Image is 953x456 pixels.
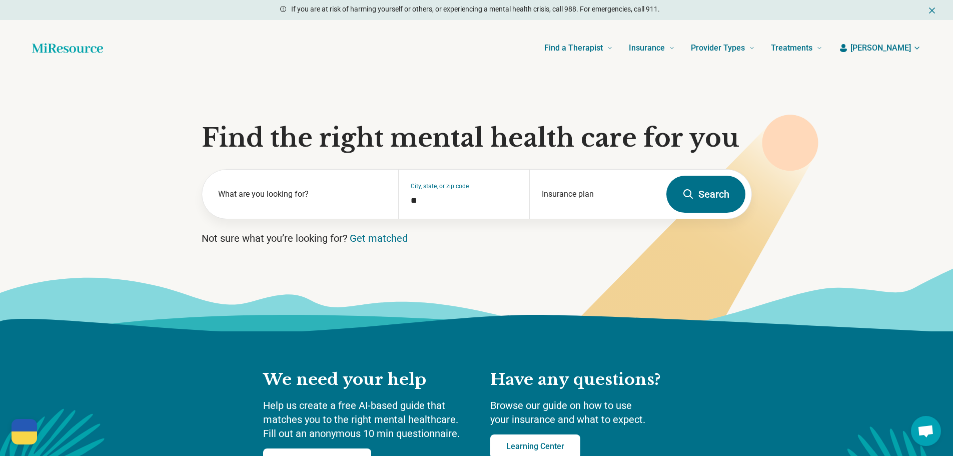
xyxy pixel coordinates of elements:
[629,41,665,55] span: Insurance
[544,41,603,55] span: Find a Therapist
[691,28,755,68] a: Provider Types
[490,369,690,390] h2: Have any questions?
[291,4,660,15] p: If you are at risk of harming yourself or others, or experiencing a mental health crisis, call 98...
[850,42,911,54] span: [PERSON_NAME]
[771,41,812,55] span: Treatments
[771,28,822,68] a: Treatments
[927,4,937,16] button: Dismiss
[202,231,752,245] p: Not sure what you’re looking for?
[350,232,408,244] a: Get matched
[838,42,921,54] button: [PERSON_NAME]
[263,369,470,390] h2: We need your help
[691,41,745,55] span: Provider Types
[32,38,103,58] a: Home page
[202,123,752,153] h1: Find the right mental health care for you
[629,28,675,68] a: Insurance
[911,416,941,446] a: Open chat
[544,28,613,68] a: Find a Therapist
[666,176,745,213] button: Search
[263,398,470,440] p: Help us create a free AI-based guide that matches you to the right mental healthcare. Fill out an...
[490,398,690,426] p: Browse our guide on how to use your insurance and what to expect.
[218,188,387,200] label: What are you looking for?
